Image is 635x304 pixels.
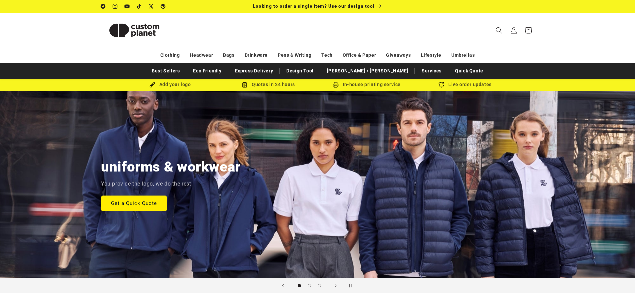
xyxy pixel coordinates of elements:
[492,23,506,38] summary: Search
[451,49,475,61] a: Umbrellas
[101,195,167,211] a: Get a Quick Quote
[278,49,311,61] a: Pens & Writing
[276,278,290,293] button: Previous slide
[98,13,170,48] a: Custom Planet
[242,82,248,88] img: Order Updates Icon
[343,49,376,61] a: Office & Paper
[438,82,444,88] img: Order updates
[418,65,445,77] a: Services
[190,65,225,77] a: Eco Friendly
[149,82,155,88] img: Brush Icon
[321,49,332,61] a: Tech
[121,80,219,89] div: Add your logo
[223,49,234,61] a: Bags
[386,49,411,61] a: Giveaways
[101,158,241,176] h2: uniforms & workwear
[304,281,314,291] button: Load slide 2 of 3
[416,80,514,89] div: Live order updates
[318,80,416,89] div: In-house printing service
[283,65,317,77] a: Design Tool
[101,15,168,45] img: Custom Planet
[333,82,339,88] img: In-house printing
[232,65,277,77] a: Express Delivery
[101,179,193,189] p: You provide the logo, we do the rest.
[314,281,324,291] button: Load slide 3 of 3
[245,49,268,61] a: Drinkware
[294,281,304,291] button: Load slide 1 of 3
[219,80,318,89] div: Quotes in 24 hours
[148,65,183,77] a: Best Sellers
[190,49,213,61] a: Headwear
[328,278,343,293] button: Next slide
[160,49,180,61] a: Clothing
[324,65,412,77] a: [PERSON_NAME] / [PERSON_NAME]
[253,3,375,9] span: Looking to order a single item? Use our design tool
[345,278,360,293] button: Pause slideshow
[452,65,487,77] a: Quick Quote
[421,49,441,61] a: Lifestyle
